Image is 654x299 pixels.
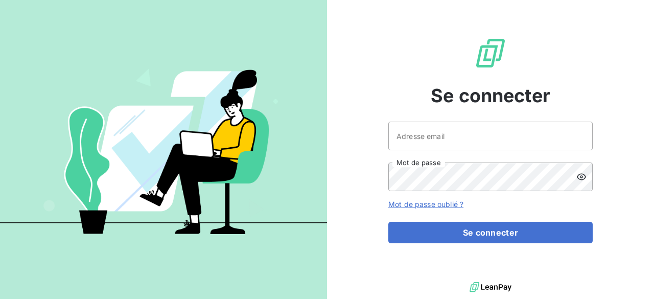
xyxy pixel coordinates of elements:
a: Mot de passe oublié ? [388,200,463,209]
span: Se connecter [431,82,550,109]
img: Logo LeanPay [474,37,507,70]
button: Se connecter [388,222,593,243]
input: placeholder [388,122,593,150]
img: logo [470,280,511,295]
